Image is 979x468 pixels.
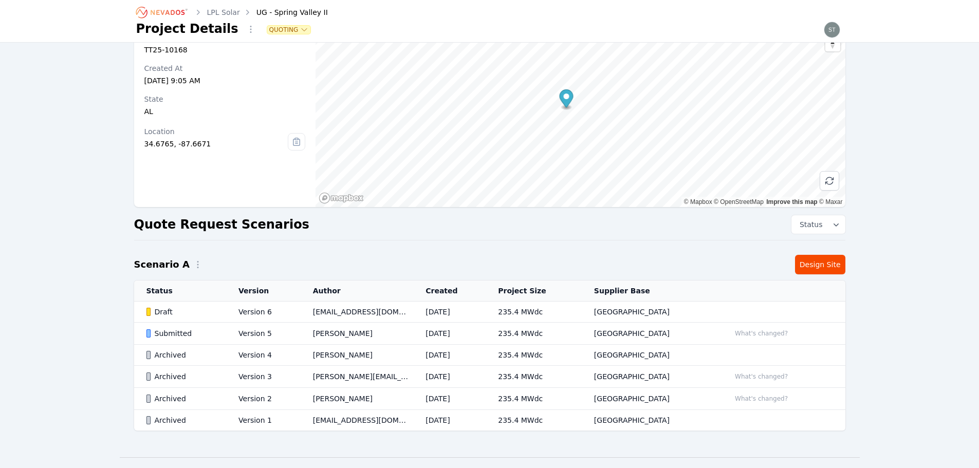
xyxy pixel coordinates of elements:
div: Archived [146,371,221,382]
span: Reset bearing to north [825,37,840,51]
div: Archived [146,394,221,404]
h1: Project Details [136,21,238,37]
td: [DATE] [413,345,486,366]
div: Location [144,126,288,137]
th: Author [301,280,414,302]
a: Maxar [819,198,843,205]
tr: ArchivedVersion 2[PERSON_NAME][DATE]235.4 MWdc[GEOGRAPHIC_DATA]What's changed? [134,388,845,410]
tr: SubmittedVersion 5[PERSON_NAME][DATE]235.4 MWdc[GEOGRAPHIC_DATA]What's changed? [134,323,845,345]
a: LPL Solar [207,7,240,17]
div: AL [144,106,306,117]
a: Mapbox homepage [319,192,364,204]
div: [DATE] 9:05 AM [144,76,306,86]
div: Created At [144,63,306,73]
td: 235.4 MWdc [486,388,582,410]
div: UG - Spring Valley II [242,7,328,17]
canvas: Map [316,2,845,207]
nav: Breadcrumb [136,4,328,21]
th: Status [134,280,227,302]
td: [GEOGRAPHIC_DATA] [582,345,718,366]
button: Quoting [267,26,311,34]
div: Archived [146,350,221,360]
h2: Scenario A [134,257,190,272]
td: [DATE] [413,302,486,323]
tr: ArchivedVersion 3[PERSON_NAME][EMAIL_ADDRESS][PERSON_NAME][DOMAIN_NAME][DATE]235.4 MWdc[GEOGRAPHI... [134,366,845,388]
a: OpenStreetMap [714,198,764,205]
td: Version 5 [226,323,301,345]
tr: ArchivedVersion 1[EMAIL_ADDRESS][DOMAIN_NAME][DATE]235.4 MWdc[GEOGRAPHIC_DATA] [134,410,845,431]
td: [EMAIL_ADDRESS][DOMAIN_NAME] [301,302,414,323]
td: [PERSON_NAME] [301,388,414,410]
div: 34.6765, -87.6671 [144,139,288,149]
th: Version [226,280,301,302]
th: Created [413,280,486,302]
td: [GEOGRAPHIC_DATA] [582,410,718,431]
td: Version 2 [226,388,301,410]
h2: Quote Request Scenarios [134,216,309,233]
td: [PERSON_NAME] [301,323,414,345]
td: Version 6 [226,302,301,323]
div: Submitted [146,328,221,339]
tr: ArchivedVersion 4[PERSON_NAME][DATE]235.4 MWdc[GEOGRAPHIC_DATA] [134,345,845,366]
button: Status [791,215,845,234]
a: Design Site [795,255,845,274]
div: Map marker [560,89,574,110]
td: [DATE] [413,366,486,388]
td: [GEOGRAPHIC_DATA] [582,323,718,345]
td: [EMAIL_ADDRESS][DOMAIN_NAME] [301,410,414,431]
td: [PERSON_NAME][EMAIL_ADDRESS][PERSON_NAME][DOMAIN_NAME] [301,366,414,388]
td: 235.4 MWdc [486,410,582,431]
td: Version 1 [226,410,301,431]
div: Draft [146,307,221,317]
th: Supplier Base [582,280,718,302]
td: [GEOGRAPHIC_DATA] [582,388,718,410]
td: [DATE] [413,410,486,431]
td: 235.4 MWdc [486,366,582,388]
div: State [144,94,306,104]
img: steve.mustaro@nevados.solar [824,22,840,38]
tr: DraftVersion 6[EMAIL_ADDRESS][DOMAIN_NAME][DATE]235.4 MWdc[GEOGRAPHIC_DATA] [134,302,845,323]
a: Improve this map [766,198,817,205]
td: [DATE] [413,388,486,410]
div: Archived [146,415,221,425]
button: What's changed? [730,393,792,404]
span: Status [796,219,823,230]
td: Version 4 [226,345,301,366]
th: Project Size [486,280,582,302]
td: 235.4 MWdc [486,302,582,323]
td: 235.4 MWdc [486,345,582,366]
button: What's changed? [730,371,792,382]
td: [GEOGRAPHIC_DATA] [582,302,718,323]
td: [DATE] [413,323,486,345]
td: Version 3 [226,366,301,388]
div: TT25-10168 [144,45,306,55]
td: 235.4 MWdc [486,323,582,345]
button: What's changed? [730,328,792,339]
td: [GEOGRAPHIC_DATA] [582,366,718,388]
button: Reset bearing to north [825,36,840,51]
a: Mapbox [684,198,712,205]
td: [PERSON_NAME] [301,345,414,366]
